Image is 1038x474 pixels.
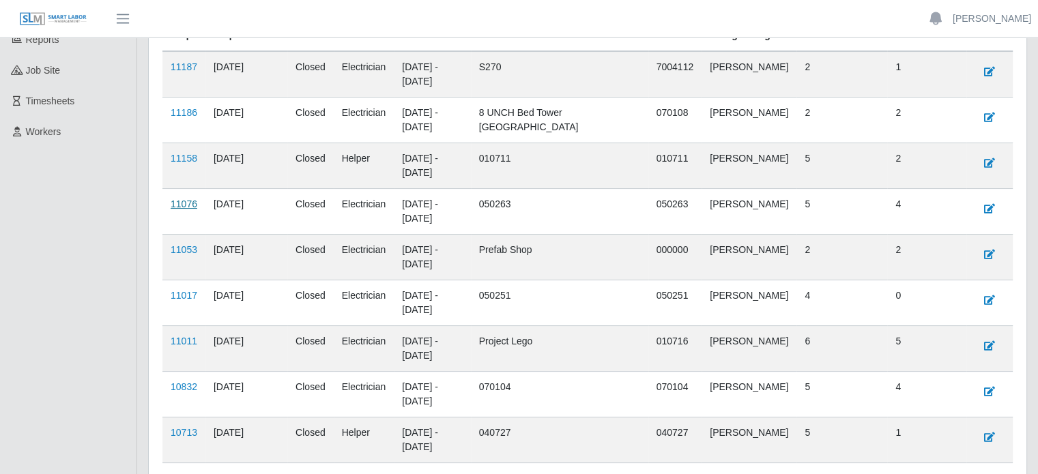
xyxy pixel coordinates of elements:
[334,188,394,234] td: Electrician
[394,371,470,417] td: [DATE] - [DATE]
[171,290,197,301] a: 11017
[471,417,648,462] td: 040727
[334,51,394,98] td: Electrician
[887,371,966,417] td: 4
[796,188,887,234] td: 5
[334,371,394,417] td: Electrician
[648,188,702,234] td: 050263
[205,188,287,234] td: [DATE]
[394,188,470,234] td: [DATE] - [DATE]
[648,143,702,188] td: 010711
[953,12,1031,26] a: [PERSON_NAME]
[394,143,470,188] td: [DATE] - [DATE]
[471,371,648,417] td: 070104
[648,371,702,417] td: 070104
[26,34,59,45] span: Reports
[394,97,470,143] td: [DATE] - [DATE]
[287,417,334,462] td: Closed
[287,280,334,325] td: Closed
[471,325,648,371] td: Project Lego
[394,51,470,98] td: [DATE] - [DATE]
[887,325,966,371] td: 5
[471,188,648,234] td: 050263
[394,280,470,325] td: [DATE] - [DATE]
[471,234,648,280] td: Prefab Shop
[471,143,648,188] td: 010711
[702,188,796,234] td: [PERSON_NAME]
[887,97,966,143] td: 2
[796,371,887,417] td: 5
[205,371,287,417] td: [DATE]
[334,417,394,462] td: Helper
[648,234,702,280] td: 000000
[887,143,966,188] td: 2
[205,97,287,143] td: [DATE]
[796,97,887,143] td: 2
[334,325,394,371] td: Electrician
[887,188,966,234] td: 4
[648,280,702,325] td: 050251
[887,234,966,280] td: 2
[887,280,966,325] td: 0
[796,417,887,462] td: 5
[205,417,287,462] td: [DATE]
[205,325,287,371] td: [DATE]
[702,143,796,188] td: [PERSON_NAME]
[648,325,702,371] td: 010716
[648,417,702,462] td: 040727
[171,427,197,438] a: 10713
[26,65,61,76] span: job site
[702,280,796,325] td: [PERSON_NAME]
[171,107,197,118] a: 11186
[171,198,197,209] a: 11076
[702,234,796,280] td: [PERSON_NAME]
[796,325,887,371] td: 6
[334,280,394,325] td: Electrician
[796,143,887,188] td: 5
[471,51,648,98] td: S270
[205,143,287,188] td: [DATE]
[702,97,796,143] td: [PERSON_NAME]
[287,51,334,98] td: Closed
[702,417,796,462] td: [PERSON_NAME]
[334,97,394,143] td: Electrician
[26,95,75,106] span: Timesheets
[287,325,334,371] td: Closed
[287,371,334,417] td: Closed
[648,97,702,143] td: 070108
[471,280,648,325] td: 050251
[334,234,394,280] td: Electrician
[887,51,966,98] td: 1
[205,280,287,325] td: [DATE]
[287,188,334,234] td: Closed
[19,12,87,27] img: SLM Logo
[171,244,197,255] a: 11053
[171,153,197,164] a: 11158
[171,61,197,72] a: 11187
[287,234,334,280] td: Closed
[26,126,61,137] span: Workers
[702,325,796,371] td: [PERSON_NAME]
[205,234,287,280] td: [DATE]
[394,234,470,280] td: [DATE] - [DATE]
[287,143,334,188] td: Closed
[394,325,470,371] td: [DATE] - [DATE]
[887,417,966,462] td: 1
[334,143,394,188] td: Helper
[648,51,702,98] td: 7004112
[702,51,796,98] td: [PERSON_NAME]
[796,51,887,98] td: 2
[171,381,197,392] a: 10832
[796,280,887,325] td: 4
[796,234,887,280] td: 2
[171,336,197,346] a: 11011
[471,97,648,143] td: 8 UNCH Bed Tower [GEOGRAPHIC_DATA]
[205,51,287,98] td: [DATE]
[287,97,334,143] td: Closed
[394,417,470,462] td: [DATE] - [DATE]
[702,371,796,417] td: [PERSON_NAME]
